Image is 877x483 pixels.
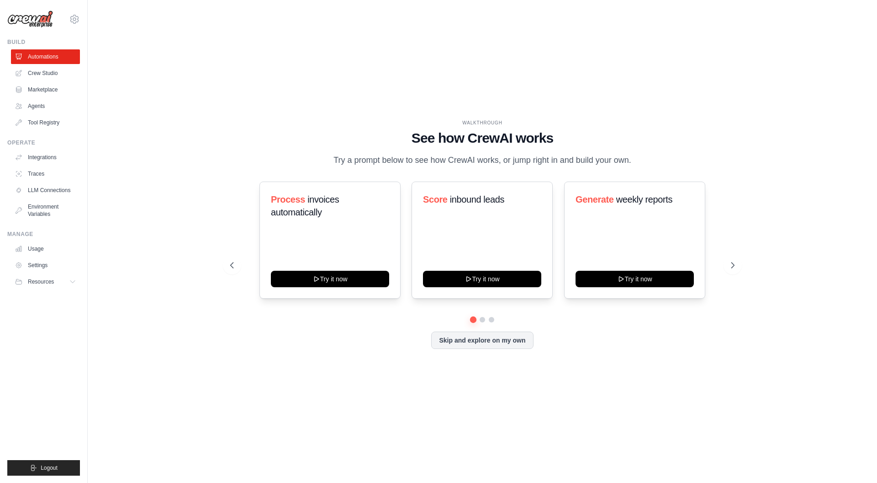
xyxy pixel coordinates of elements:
[41,464,58,472] span: Logout
[11,166,80,181] a: Traces
[11,66,80,80] a: Crew Studio
[11,115,80,130] a: Tool Registry
[431,332,533,349] button: Skip and explore on my own
[28,278,54,285] span: Resources
[423,271,541,287] button: Try it now
[11,183,80,198] a: LLM Connections
[11,199,80,221] a: Environment Variables
[831,439,877,483] iframe: Chat Widget
[329,154,636,167] p: Try a prompt below to see how CrewAI works, or jump right in and build your own.
[616,194,672,204] span: weekly reports
[11,99,80,113] a: Agents
[7,139,80,146] div: Operate
[423,194,448,204] span: Score
[271,271,389,287] button: Try it now
[11,49,80,64] a: Automations
[11,82,80,97] a: Marketplace
[230,119,734,126] div: WALKTHROUGH
[450,194,504,204] span: inbound leads
[230,130,734,146] h1: See how CrewAI works
[7,11,53,28] img: Logo
[271,194,305,204] span: Process
[11,258,80,273] a: Settings
[7,460,80,476] button: Logout
[576,194,614,204] span: Generate
[576,271,694,287] button: Try it now
[7,231,80,238] div: Manage
[11,241,80,256] a: Usage
[11,150,80,165] a: Integrations
[11,274,80,289] button: Resources
[7,38,80,46] div: Build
